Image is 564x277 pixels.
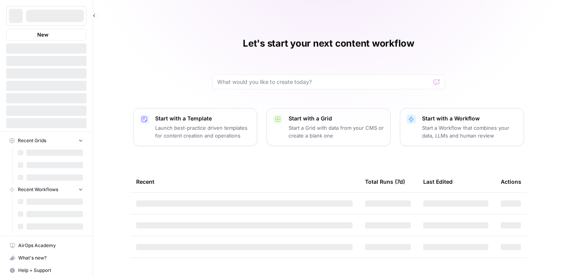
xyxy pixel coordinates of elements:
[423,171,453,192] div: Last Edited
[136,171,353,192] div: Recent
[501,171,521,192] div: Actions
[243,37,414,50] h1: Let's start your next content workflow
[155,115,251,122] p: Start with a Template
[133,108,257,146] button: Start with a TemplateLaunch best-practice driven templates for content creation and operations
[289,115,384,122] p: Start with a Grid
[37,31,48,38] span: New
[6,264,87,277] button: Help + Support
[6,29,87,40] button: New
[422,124,517,139] p: Start a Workflow that combines your data, LLMs and human review
[18,242,83,249] span: AirOps Academy
[6,135,87,146] button: Recent Grids
[18,137,46,144] span: Recent Grids
[18,186,58,193] span: Recent Workflows
[400,108,524,146] button: Start with a WorkflowStart a Workflow that combines your data, LLMs and human review
[6,239,87,252] a: AirOps Academy
[217,78,431,86] input: What would you like to create today?
[18,267,83,274] span: Help + Support
[6,252,87,264] button: What's new?
[155,124,251,139] p: Launch best-practice driven templates for content creation and operations
[266,108,391,146] button: Start with a GridStart a Grid with data from your CMS or create a blank one
[365,171,405,192] div: Total Runs (7d)
[422,115,517,122] p: Start with a Workflow
[6,184,87,195] button: Recent Workflows
[289,124,384,139] p: Start a Grid with data from your CMS or create a blank one
[7,252,86,264] div: What's new?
